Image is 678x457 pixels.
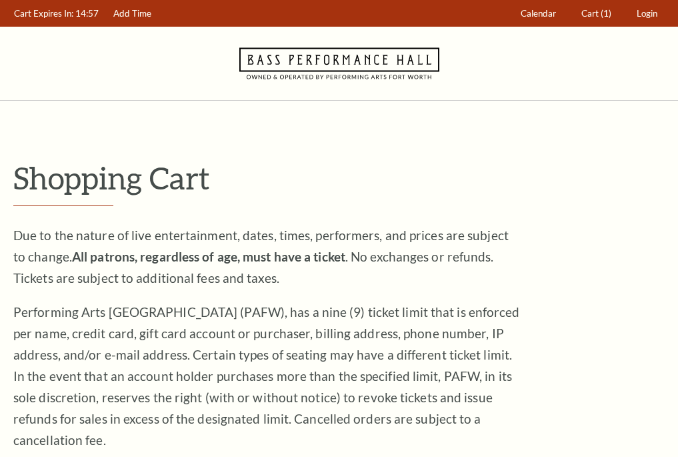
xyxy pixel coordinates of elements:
[14,8,73,19] span: Cart Expires In:
[631,1,664,27] a: Login
[637,8,657,19] span: Login
[72,249,345,264] strong: All patrons, regardless of age, must have a ticket
[13,161,665,195] p: Shopping Cart
[575,1,618,27] a: Cart (1)
[13,302,520,451] p: Performing Arts [GEOGRAPHIC_DATA] (PAFW), has a nine (9) ticket limit that is enforced per name, ...
[521,8,556,19] span: Calendar
[515,1,563,27] a: Calendar
[13,227,509,286] span: Due to the nature of live entertainment, dates, times, performers, and prices are subject to chan...
[581,8,599,19] span: Cart
[75,8,99,19] span: 14:57
[601,8,611,19] span: (1)
[107,1,158,27] a: Add Time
